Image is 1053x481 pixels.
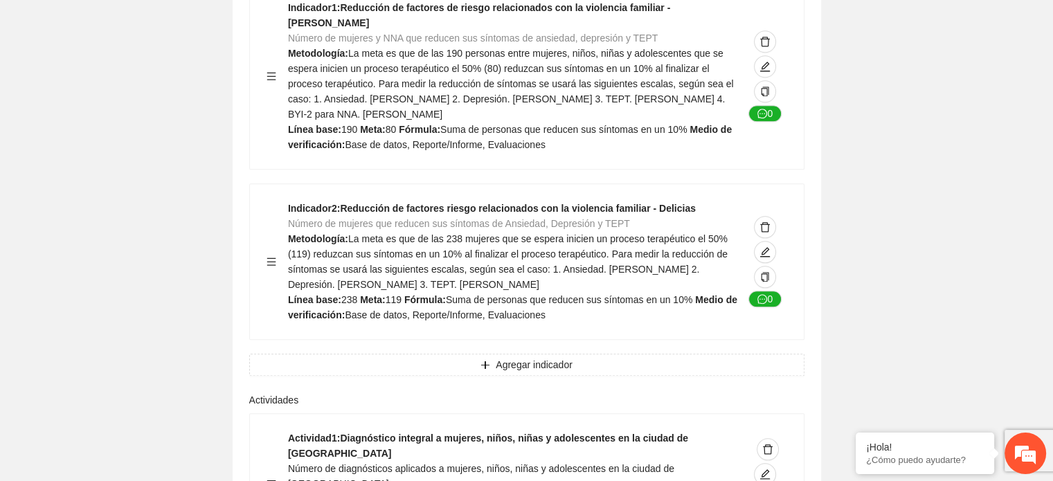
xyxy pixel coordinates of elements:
[754,55,776,78] button: edit
[760,87,770,98] span: copy
[757,444,778,455] span: delete
[404,294,446,305] strong: Fórmula:
[267,257,276,266] span: menu
[345,139,546,150] span: Base de datos, Reporte/Informe, Evaluaciones
[399,124,440,135] strong: Fórmula:
[341,124,357,135] span: 190
[754,30,776,53] button: delete
[341,294,357,305] span: 238
[288,2,670,28] strong: Indicador 1 : Reducción de factores de riesgo relacionados con la violencia familiar - [PERSON_NAME]
[755,61,775,72] span: edit
[80,160,191,300] span: Estamos en línea.
[360,124,386,135] strong: Meta:
[757,109,767,120] span: message
[360,294,386,305] strong: Meta:
[760,272,770,283] span: copy
[288,48,348,59] strong: Metodología:
[480,360,490,371] span: plus
[345,309,546,320] span: Base de datos, Reporte/Informe, Evaluaciones
[866,442,984,453] div: ¡Hola!
[288,294,737,320] strong: Medio de verificación:
[249,392,299,408] label: Actividades
[754,80,776,102] button: copy
[755,221,775,233] span: delete
[288,233,348,244] strong: Metodología:
[757,438,779,460] button: delete
[288,203,696,214] strong: Indicador 2 : Reducción de factores riesgo relacionados con la violencia familiar - Delicias
[440,124,687,135] span: Suma de personas que reducen sus síntomas en un 10%
[866,455,984,465] p: ¿Cómo puedo ayudarte?
[72,71,233,89] div: Chatee con nosotros ahora
[227,7,260,40] div: Minimizar ventana de chat en vivo
[755,469,775,480] span: edit
[757,294,767,305] span: message
[288,433,688,459] strong: Actividad 1 : Diagnóstico integral a mujeres, niños, niñas y adolescentes en la ciudad de [GEOGRA...
[288,233,728,290] span: La meta es que de las 238 mujeres que se espera inicien un proceso terapéutico el 50% (119) reduz...
[754,266,776,288] button: copy
[754,241,776,263] button: edit
[748,291,782,307] button: message0
[386,124,397,135] span: 80
[755,246,775,257] span: edit
[386,294,402,305] span: 119
[267,71,276,81] span: menu
[249,354,804,376] button: plusAgregar indicador
[288,33,658,44] span: Número de mujeres y NNA que reducen sus síntomas de ansiedad, depresión y TEPT
[755,36,775,47] span: delete
[288,48,734,120] span: La meta es que de las 190 personas entre mujeres, niños, niñas y adolescentes que se espera inici...
[496,357,573,372] span: Agregar indicador
[288,124,341,135] strong: Línea base:
[7,328,264,376] textarea: Escriba su mensaje y pulse “Intro”
[288,294,341,305] strong: Línea base:
[446,294,692,305] span: Suma de personas que reducen sus síntomas en un 10%
[288,218,630,229] span: Número de mujeres que reducen sus síntomas de Ansiedad, Depresión y TEPT
[754,216,776,238] button: delete
[748,105,782,122] button: message0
